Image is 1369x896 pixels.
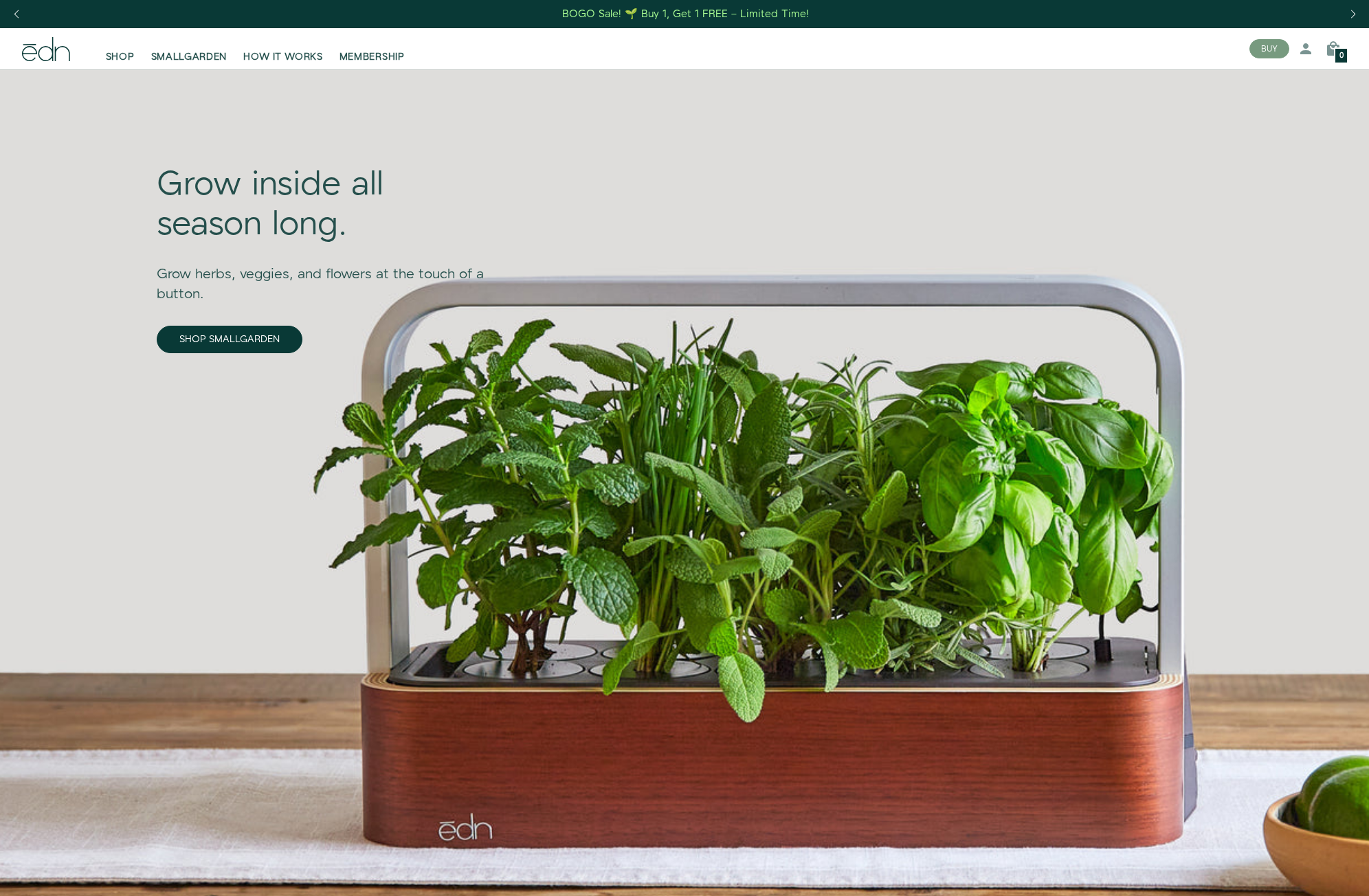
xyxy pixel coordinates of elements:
[157,166,490,245] div: Grow inside all season long.
[98,34,143,64] a: SHOP
[243,50,322,64] span: HOW IT WORKS
[157,326,302,353] a: SHOP SMALLGARDEN
[143,34,236,64] a: SMALLGARDEN
[340,50,405,64] span: MEMBERSHIP
[235,34,331,64] a: HOW IT WORKS
[561,3,811,25] a: BOGO Sale! 🌱 Buy 1, Get 1 FREE – Limited Time!
[562,7,809,21] div: BOGO Sale! 🌱 Buy 1, Get 1 FREE – Limited Time!
[151,50,227,64] span: SMALLGARDEN
[1339,52,1344,60] span: 0
[157,245,490,304] div: Grow herbs, veggies, and flowers at the touch of a button.
[1249,39,1289,58] button: BUY
[331,34,413,64] a: MEMBERSHIP
[1263,855,1355,889] iframe: Opens a widget where you can find more information
[106,50,135,64] span: SHOP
